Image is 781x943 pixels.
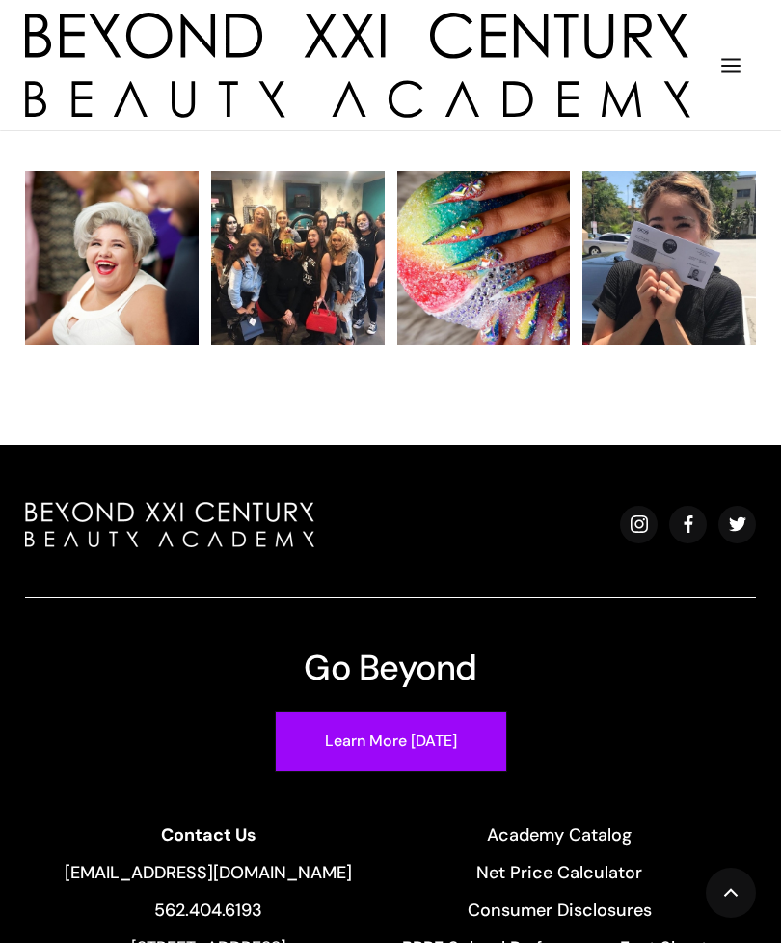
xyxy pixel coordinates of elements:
a: Academy Catalog [402,822,716,847]
a: Consumer Disclosures [402,898,716,923]
div: menu [706,39,756,91]
a: [EMAIL_ADDRESS][DOMAIN_NAME] [65,860,352,885]
img: nail art rainbow [397,171,571,345]
img: 100 years of fashion compeition [25,171,199,345]
img: beyond beauty logo [25,502,314,547]
img: beauty school field trip [211,171,385,345]
a: Learn More [DATE] [275,711,507,772]
h3: Go Beyond [304,649,477,686]
img: beyond 21st century beauty academy logo [25,13,690,118]
a: Contact Us [65,822,352,847]
a: home [25,13,690,118]
strong: Contact Us [161,823,256,846]
a: Net Price Calculator [402,860,716,885]
img: beauty school license [582,171,756,345]
a: 562.404.6193 [65,898,352,923]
